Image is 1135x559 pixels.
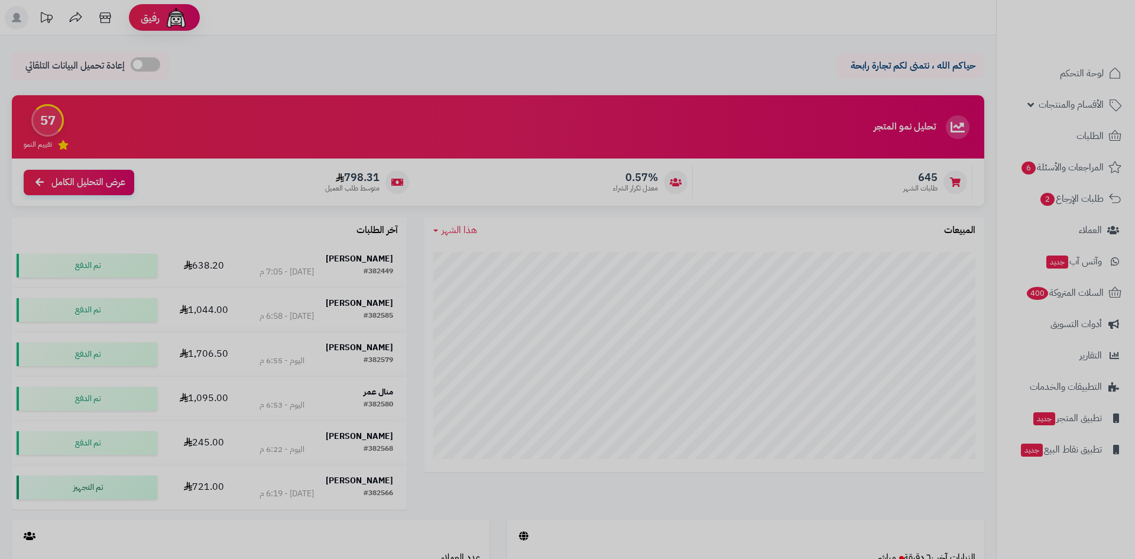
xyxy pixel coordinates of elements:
div: [DATE] - 6:19 م [260,488,314,500]
strong: [PERSON_NAME] [326,430,393,442]
strong: [PERSON_NAME] [326,341,393,354]
a: التطبيقات والخدمات [1004,373,1128,401]
div: [DATE] - 6:58 م [260,311,314,322]
span: لوحة التحكم [1060,65,1104,82]
img: ai-face.png [164,6,188,30]
span: وآتس آب [1045,253,1102,270]
span: التقارير [1079,347,1102,364]
td: 1,706.50 [162,332,246,376]
div: [DATE] - 7:05 م [260,266,314,278]
div: تم التجهيز [17,476,157,499]
span: متوسط طلب العميل [325,183,380,193]
span: معدل تكرار الشراء [613,183,658,193]
div: #382579 [364,355,393,367]
p: حياكم الله ، نتمنى لكم تجارة رابحة [845,59,975,73]
a: التقارير [1004,341,1128,370]
span: تطبيق نقاط البيع [1020,441,1102,458]
span: 645 [903,171,938,184]
span: رفيق [141,11,160,25]
strong: [PERSON_NAME] [326,474,393,487]
div: اليوم - 6:55 م [260,355,304,367]
strong: منال عمر [364,386,393,398]
span: الطلبات [1076,128,1104,144]
div: #382585 [364,311,393,322]
a: طلبات الإرجاع2 [1004,185,1128,213]
span: تطبيق المتجر [1032,410,1102,426]
div: اليوم - 6:22 م [260,444,304,455]
span: الأقسام والمنتجات [1039,96,1104,113]
a: عرض التحليل الكامل [24,170,134,195]
div: #382566 [364,488,393,500]
a: تطبيق المتجرجديد [1004,404,1128,432]
a: أدوات التسويق [1004,310,1128,338]
td: 245.00 [162,421,246,465]
span: طلبات الإرجاع [1039,190,1104,207]
a: تطبيق نقاط البيعجديد [1004,435,1128,464]
div: #382449 [364,266,393,278]
span: 0.57% [613,171,658,184]
span: 798.31 [325,171,380,184]
span: التطبيقات والخدمات [1030,379,1102,395]
span: 400 [1027,287,1048,300]
span: أدوات التسويق [1050,316,1102,332]
h3: تحليل نمو المتجر [874,122,936,133]
span: السلات المتروكة [1026,285,1104,301]
span: جديد [1021,444,1043,457]
a: وآتس آبجديد [1004,247,1128,276]
div: #382568 [364,444,393,455]
strong: [PERSON_NAME] [326,297,393,309]
td: 1,044.00 [162,288,246,332]
span: جديد [1033,412,1055,425]
span: إعادة تحميل البيانات التلقائي [25,59,125,73]
div: #382580 [364,399,393,411]
span: طلبات الشهر [903,183,938,193]
span: 6 [1022,161,1036,175]
a: العملاء [1004,216,1128,244]
a: لوحة التحكم [1004,59,1128,88]
span: جديد [1046,256,1068,269]
span: تقييم النمو [24,140,52,150]
div: تم الدفع [17,298,157,322]
span: العملاء [1079,222,1102,238]
div: تم الدفع [17,254,157,277]
span: هذا الشهر [442,223,477,237]
span: عرض التحليل الكامل [51,176,125,189]
span: 2 [1040,193,1055,206]
a: الطلبات [1004,122,1128,150]
a: تحديثات المنصة [31,6,61,33]
strong: [PERSON_NAME] [326,253,393,265]
div: تم الدفع [17,431,157,455]
a: المراجعات والأسئلة6 [1004,153,1128,182]
span: المراجعات والأسئلة [1020,159,1104,176]
td: 638.20 [162,244,246,287]
td: 1,095.00 [162,377,246,421]
div: تم الدفع [17,342,157,366]
h3: آخر الطلبات [356,225,398,236]
a: السلات المتروكة400 [1004,279,1128,307]
a: هذا الشهر [433,224,477,237]
h3: المبيعات [944,225,975,236]
td: 721.00 [162,466,246,509]
div: تم الدفع [17,387,157,411]
div: اليوم - 6:53 م [260,399,304,411]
